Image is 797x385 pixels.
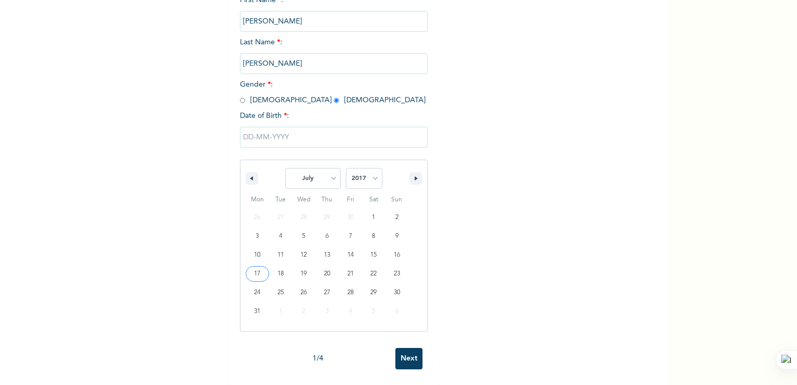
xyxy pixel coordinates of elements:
span: Wed [292,191,316,208]
span: Sat [362,191,385,208]
button: 12 [292,246,316,264]
span: 16 [394,246,400,264]
span: 12 [300,246,307,264]
span: 10 [254,246,260,264]
span: 5 [302,227,305,246]
button: 11 [269,246,293,264]
span: 30 [394,283,400,302]
span: 29 [370,283,377,302]
button: 4 [269,227,293,246]
button: 8 [362,227,385,246]
button: 24 [246,283,269,302]
span: 19 [300,264,307,283]
button: 14 [339,246,362,264]
span: 20 [324,264,330,283]
input: DD-MM-YYYY [240,127,428,148]
button: 16 [385,246,408,264]
span: 11 [277,246,284,264]
span: 18 [277,264,284,283]
span: 25 [277,283,284,302]
span: Last Name : [240,39,428,67]
span: 23 [394,264,400,283]
span: 24 [254,283,260,302]
span: 22 [370,264,377,283]
button: 27 [316,283,339,302]
div: 1 / 4 [240,353,395,364]
input: Enter your last name [240,53,428,74]
span: 6 [325,227,329,246]
span: Date of Birth : [240,111,289,122]
input: Next [395,348,422,369]
span: 7 [349,227,352,246]
span: Sun [385,191,408,208]
span: 9 [395,227,399,246]
button: 7 [339,227,362,246]
button: 2 [385,208,408,227]
button: 19 [292,264,316,283]
span: Tue [269,191,293,208]
button: 9 [385,227,408,246]
span: 13 [324,246,330,264]
span: 1 [372,208,375,227]
span: 15 [370,246,377,264]
span: 28 [347,283,354,302]
span: 27 [324,283,330,302]
button: 30 [385,283,408,302]
button: 1 [362,208,385,227]
span: 2 [395,208,399,227]
button: 3 [246,227,269,246]
button: 29 [362,283,385,302]
button: 5 [292,227,316,246]
input: Enter your first name [240,11,428,32]
button: 10 [246,246,269,264]
button: 28 [339,283,362,302]
button: 15 [362,246,385,264]
span: Thu [316,191,339,208]
span: Fri [339,191,362,208]
button: 17 [246,264,269,283]
span: 31 [254,302,260,321]
button: 26 [292,283,316,302]
button: 18 [269,264,293,283]
span: Mon [246,191,269,208]
span: 3 [256,227,259,246]
button: 13 [316,246,339,264]
button: 23 [385,264,408,283]
span: 4 [279,227,282,246]
button: 20 [316,264,339,283]
span: 8 [372,227,375,246]
button: 21 [339,264,362,283]
button: 25 [269,283,293,302]
span: 17 [254,264,260,283]
span: 14 [347,246,354,264]
span: Gender : [DEMOGRAPHIC_DATA] [DEMOGRAPHIC_DATA] [240,81,426,104]
span: 26 [300,283,307,302]
button: 22 [362,264,385,283]
button: 31 [246,302,269,321]
button: 6 [316,227,339,246]
span: 21 [347,264,354,283]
